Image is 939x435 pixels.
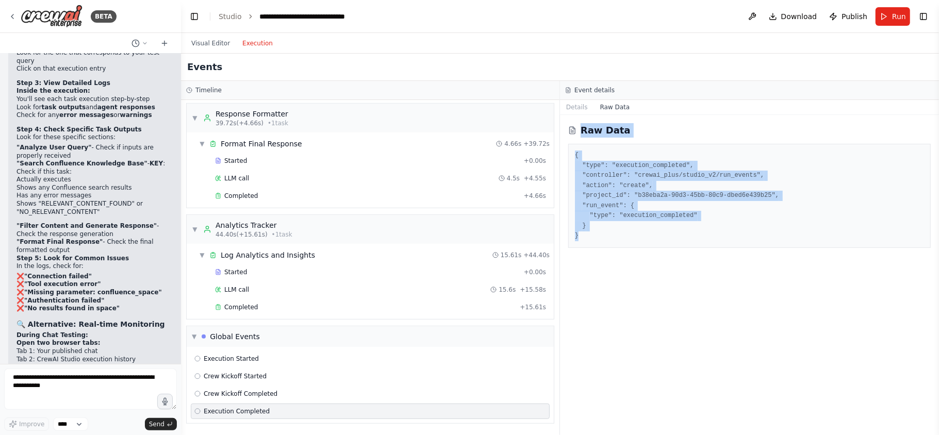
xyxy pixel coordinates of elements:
[224,286,249,294] span: LLM call
[149,420,164,428] span: Send
[17,273,173,281] li: ❌
[17,238,103,245] strong: "Format Final Response"
[17,192,173,200] li: Has any error messages
[765,7,821,26] button: Download
[17,49,173,65] li: Look for the one that corresponds to your test query
[216,220,292,230] div: Analytics Tracker
[224,174,249,182] span: LLM call
[916,9,931,24] button: Show right sidebar
[524,157,546,165] span: + 0.00s
[876,7,910,26] button: Run
[24,273,92,280] strong: "Connection failed"
[216,119,263,127] span: 39.72s (+4.66s)
[59,111,113,119] strong: error messages
[24,289,162,296] strong: "Missing parameter: confluence_space"
[219,11,375,22] nav: breadcrumb
[17,347,173,356] li: Tab 1: Your published chat
[24,305,120,312] strong: "No results found in space"
[825,7,871,26] button: Publish
[499,286,516,294] span: 15.6s
[17,184,173,192] li: Shows any Confluence search results
[17,176,173,184] li: Actually executes
[204,407,270,415] span: Execution Completed
[24,280,101,288] strong: "Tool execution error"
[17,104,173,112] li: Look for and
[17,222,173,238] li: - Check the response generation
[224,268,247,276] span: Started
[199,140,205,148] span: ▼
[224,192,258,200] span: Completed
[892,11,906,22] span: Run
[17,144,173,160] li: - Check if inputs are properly received
[204,390,277,398] span: Crew Kickoff Completed
[781,11,817,22] span: Download
[17,222,157,229] strong: "Filter Content and Generate Response"
[17,133,173,142] p: Look for these specific sections:
[127,37,152,49] button: Switch to previous chat
[195,86,222,94] h3: Timeline
[216,230,268,239] span: 44.40s (+15.61s)
[17,200,173,216] li: Shows "RELEVANT_CONTENT_FOUND" or "NO_RELEVANT_CONTENT"
[17,289,173,297] li: ❌
[594,100,636,114] button: Raw Data
[507,174,520,182] span: 4.5s
[120,111,152,119] strong: warnings
[17,331,88,339] strong: During Chat Testing:
[210,331,260,342] div: Global Events
[236,37,279,49] button: Execution
[574,86,615,94] h3: Event details
[524,192,546,200] span: + 4.66s
[17,339,100,346] strong: Open two browser tabs:
[560,100,594,114] button: Details
[523,140,550,148] span: + 39.72s
[17,356,173,364] li: Tab 2: CrewAI Studio execution history
[17,262,173,271] p: In the logs, check for:
[224,157,247,165] span: Started
[17,126,142,133] strong: Step 4: Check Specific Task Outputs
[219,12,242,21] a: Studio
[224,303,258,311] span: Completed
[17,255,129,262] strong: Step 5: Look for Common Issues
[272,230,292,239] span: • 1 task
[523,251,550,259] span: + 44.40s
[17,160,147,167] strong: "Search Confluence Knowledge Base"
[91,10,117,23] div: BETA
[842,11,867,22] span: Publish
[581,123,631,138] h2: Raw Data
[97,104,155,111] strong: agent responses
[501,251,522,259] span: 15.61s
[17,297,173,305] li: ❌
[17,238,173,254] li: - Check the final formatted output
[221,139,302,149] div: Format Final Response
[17,65,173,73] li: Click on that execution entry
[187,9,202,24] button: Hide left sidebar
[204,355,259,363] span: Execution Started
[199,251,205,259] span: ▼
[145,418,177,430] button: Send
[221,250,315,260] div: Log Analytics and Insights
[157,394,173,409] button: Click to speak your automation idea
[192,114,198,122] span: ▼
[192,332,196,341] span: ▼
[17,280,173,289] li: ❌
[17,87,90,94] strong: Inside the execution:
[17,144,91,151] strong: "Analyze User Query"
[150,160,163,167] strong: KEY
[17,160,173,216] li: - : Check if this task:
[187,60,222,74] h2: Events
[524,268,546,276] span: + 0.00s
[216,109,288,119] div: Response Formatter
[21,5,83,28] img: Logo
[41,104,86,111] strong: task outputs
[19,420,44,428] span: Improve
[4,417,49,431] button: Improve
[575,150,924,241] pre: { "type": "execution_completed", "controller": "crewai_plus/studio_v2/run_events", "action": "cre...
[185,37,236,49] button: Visual Editor
[192,225,198,233] span: ▼
[520,303,546,311] span: + 15.61s
[504,140,521,148] span: 4.66s
[520,286,546,294] span: + 15.58s
[24,297,104,304] strong: "Authentication failed"
[524,174,546,182] span: + 4.55s
[17,79,110,87] strong: Step 3: View Detailed Logs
